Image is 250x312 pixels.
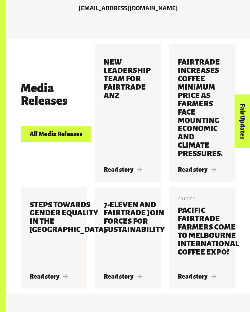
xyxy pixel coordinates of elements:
h3: 7-Eleven and Fairtrade join forces for sustainability [104,201,165,265]
a: All Media Releases [21,126,91,142]
span: Read story [30,273,68,280]
span: Read story [178,273,216,280]
h3: New Leadership Team for Fairtrade ANZ [104,58,152,158]
a: 7-Eleven and Fairtrade join forces for sustainability Read story [95,187,161,289]
a: New Leadership Team for Fairtrade ANZ Read story [95,44,161,182]
span: Coffee [178,196,196,201]
a: Steps towards gender equality in the [GEOGRAPHIC_DATA] Read story [21,187,87,289]
a: Coffee Pacific Fairtrade farmers come to Melbourne International Coffee Expo! Read story [169,187,235,289]
h3: Pacific Fairtrade farmers come to Melbourne International Coffee Expo! [178,206,239,264]
p: [EMAIL_ADDRESS][DOMAIN_NAME] [58,4,198,13]
h3: Steps towards gender equality in the [GEOGRAPHIC_DATA] [30,201,106,265]
span: Read story [178,166,216,173]
h3: Media Releases [21,82,81,108]
a: Fairtrade increases coffee Minimum Price as farmers face mounting economic and climate pressures.... [169,44,235,182]
span: Read story [104,273,142,280]
h3: Fairtrade increases coffee Minimum Price as farmers face mounting economic and climate pressures. [178,58,227,158]
span: Read story [104,166,142,173]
